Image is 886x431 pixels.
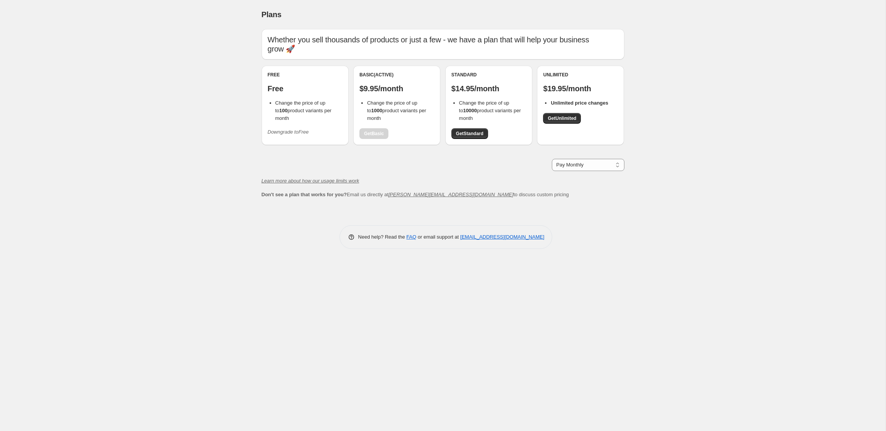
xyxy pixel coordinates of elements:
a: GetStandard [451,128,488,139]
span: Email us directly at to discuss custom pricing [262,192,569,197]
b: Unlimited price changes [551,100,608,106]
i: Downgrade to Free [268,129,309,135]
b: 1000 [371,108,382,113]
span: Get Unlimited [548,115,576,121]
b: 100 [279,108,288,113]
a: FAQ [406,234,416,240]
span: or email support at [416,234,460,240]
span: Need help? Read the [358,234,407,240]
b: 10000 [463,108,477,113]
div: Standard [451,72,526,78]
div: Unlimited [543,72,618,78]
a: [PERSON_NAME][EMAIL_ADDRESS][DOMAIN_NAME] [388,192,513,197]
span: Get Standard [456,131,483,137]
p: $9.95/month [359,84,434,93]
span: Plans [262,10,281,19]
button: Downgrade toFree [263,126,314,138]
p: Free [268,84,343,93]
span: Change the price of up to product variants per month [367,100,426,121]
div: Free [268,72,343,78]
a: Learn more about how our usage limits work [262,178,359,184]
div: Basic (Active) [359,72,434,78]
b: Don't see a plan that works for you? [262,192,347,197]
a: [EMAIL_ADDRESS][DOMAIN_NAME] [460,234,544,240]
span: Change the price of up to product variants per month [459,100,521,121]
p: $19.95/month [543,84,618,93]
p: Whether you sell thousands of products or just a few - we have a plan that will help your busines... [268,35,618,53]
span: Change the price of up to product variants per month [275,100,331,121]
a: GetUnlimited [543,113,581,124]
p: $14.95/month [451,84,526,93]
